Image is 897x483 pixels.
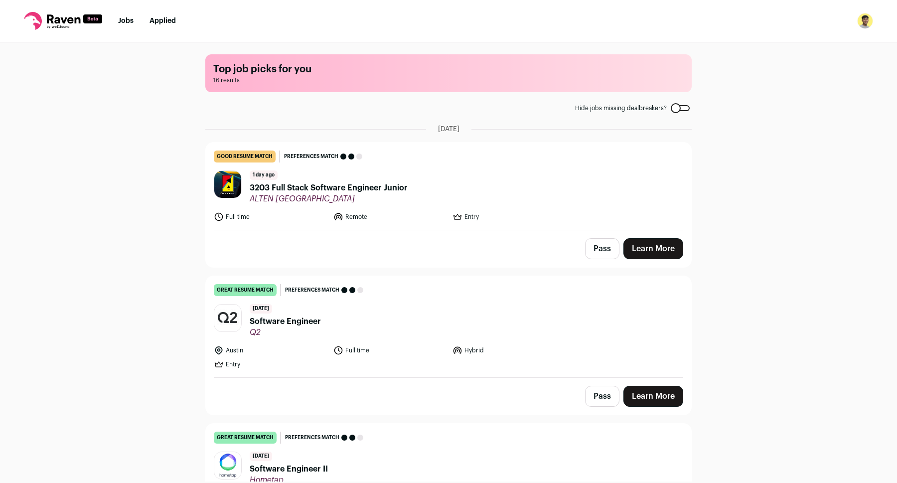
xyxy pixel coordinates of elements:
[213,76,684,84] span: 16 results
[857,13,873,29] button: Open dropdown
[214,284,277,296] div: great resume match
[214,452,241,479] img: e0711b76f429d6980c94be320a23cca22f7e0a7c51b01db6b3a98631bfd032d0.jpg
[214,171,241,198] img: 374666417591442c63784f7ab00c136dfc84985404e3a319cee2b7e406cb5ce3.jpg
[250,194,408,204] span: ALTEN [GEOGRAPHIC_DATA]
[250,170,278,180] span: 1 day ago
[206,276,691,377] a: great resume match Preferences match [DATE] Software Engineer Q2 Austin Full time Hybrid Entry
[214,306,241,329] img: 816d2c66cdecaf4552b8f07053ab0def2c4c32d9b9047c9275a1e054f306f874.jpg
[452,212,566,222] li: Entry
[149,17,176,24] a: Applied
[250,452,272,461] span: [DATE]
[585,386,619,407] button: Pass
[284,152,338,161] span: Preferences match
[214,432,277,444] div: great resume match
[214,359,327,369] li: Entry
[285,433,339,443] span: Preferences match
[333,345,447,355] li: Full time
[452,345,566,355] li: Hybrid
[250,463,328,475] span: Software Engineer II
[438,124,459,134] span: [DATE]
[333,212,447,222] li: Remote
[575,104,667,112] span: Hide jobs missing dealbreakers?
[250,304,272,314] span: [DATE]
[585,238,619,259] button: Pass
[250,182,408,194] span: 3203 Full Stack Software Engineer Junior
[250,316,321,327] span: Software Engineer
[857,13,873,29] img: 17259418-medium_jpg
[214,151,276,162] div: good resume match
[214,212,327,222] li: Full time
[285,285,339,295] span: Preferences match
[623,386,683,407] a: Learn More
[250,327,321,337] span: Q2
[206,143,691,230] a: good resume match Preferences match 1 day ago 3203 Full Stack Software Engineer Junior ALTEN [GEO...
[214,345,327,355] li: Austin
[213,62,684,76] h1: Top job picks for you
[118,17,134,24] a: Jobs
[623,238,683,259] a: Learn More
